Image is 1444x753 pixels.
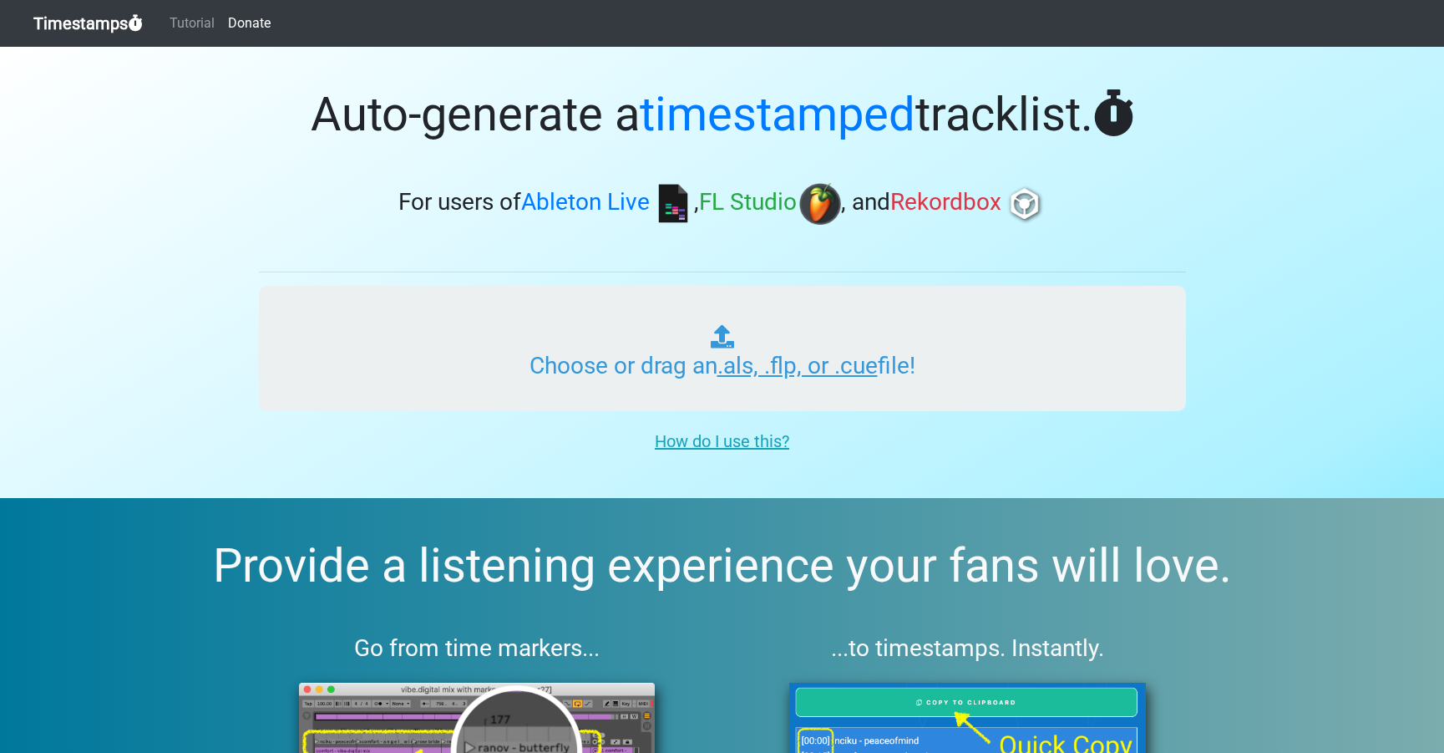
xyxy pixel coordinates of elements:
h3: For users of , , and [259,183,1186,225]
img: ableton.png [652,183,694,225]
a: Tutorial [163,7,221,40]
span: Rekordbox [890,189,1001,216]
h1: Auto-generate a tracklist. [259,87,1186,143]
img: rb.png [1004,183,1046,225]
img: fl.png [799,183,841,225]
h2: Provide a listening experience your fans will love. [40,538,1404,594]
h3: ...to timestamps. Instantly. [749,634,1186,663]
a: Timestamps [33,7,143,40]
u: How do I use this? [655,431,789,451]
span: FL Studio [699,189,797,216]
a: Donate [221,7,277,40]
span: Ableton Live [521,189,650,216]
span: timestamped [640,87,915,142]
h3: Go from time markers... [259,634,696,663]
